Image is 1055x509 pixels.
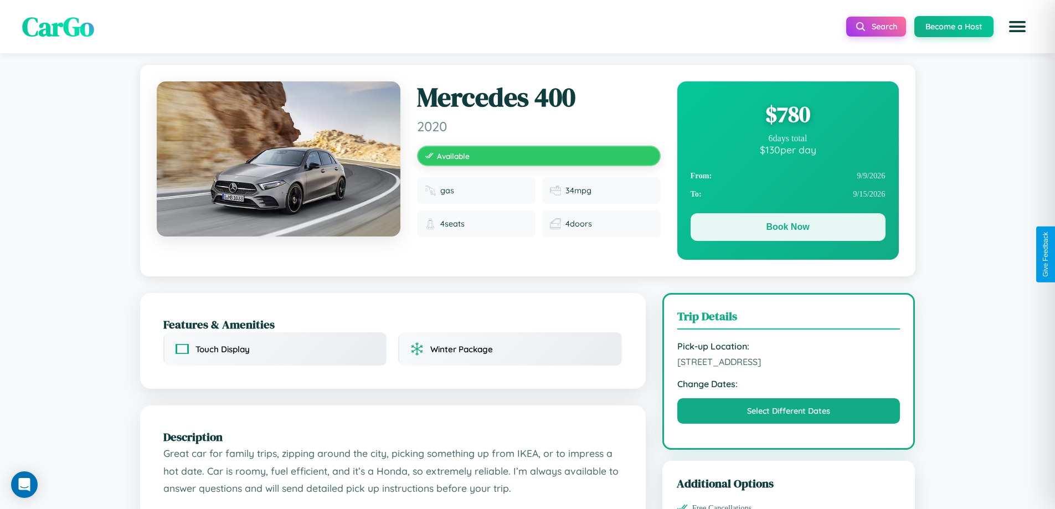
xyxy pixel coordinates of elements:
[550,185,561,196] img: Fuel efficiency
[425,218,436,229] img: Seats
[691,133,886,143] div: 6 days total
[691,167,886,185] div: 9 / 9 / 2026
[677,356,900,367] span: [STREET_ADDRESS]
[565,219,592,229] span: 4 doors
[440,186,454,196] span: gas
[691,171,712,181] strong: From:
[677,475,901,491] h3: Additional Options
[417,118,661,135] span: 2020
[163,445,622,497] p: Great car for family trips, zipping around the city, picking something up from IKEA, or to impres...
[846,17,906,37] button: Search
[677,308,900,330] h3: Trip Details
[22,8,94,45] span: CarGo
[691,185,886,203] div: 9 / 15 / 2026
[11,471,38,498] div: Open Intercom Messenger
[163,316,622,332] h2: Features & Amenities
[914,16,994,37] button: Become a Host
[691,143,886,156] div: $ 130 per day
[163,429,622,445] h2: Description
[677,378,900,389] strong: Change Dates:
[565,186,591,196] span: 34 mpg
[440,219,465,229] span: 4 seats
[1042,232,1049,277] div: Give Feedback
[677,341,900,352] strong: Pick-up Location:
[195,344,250,354] span: Touch Display
[430,344,493,354] span: Winter Package
[677,398,900,424] button: Select Different Dates
[691,213,886,241] button: Book Now
[425,185,436,196] img: Fuel type
[550,218,561,229] img: Doors
[157,81,400,236] img: Mercedes 400 2020
[691,189,702,199] strong: To:
[417,81,661,114] h1: Mercedes 400
[691,99,886,129] div: $ 780
[437,151,470,161] span: Available
[1002,11,1033,42] button: Open menu
[872,22,897,32] span: Search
